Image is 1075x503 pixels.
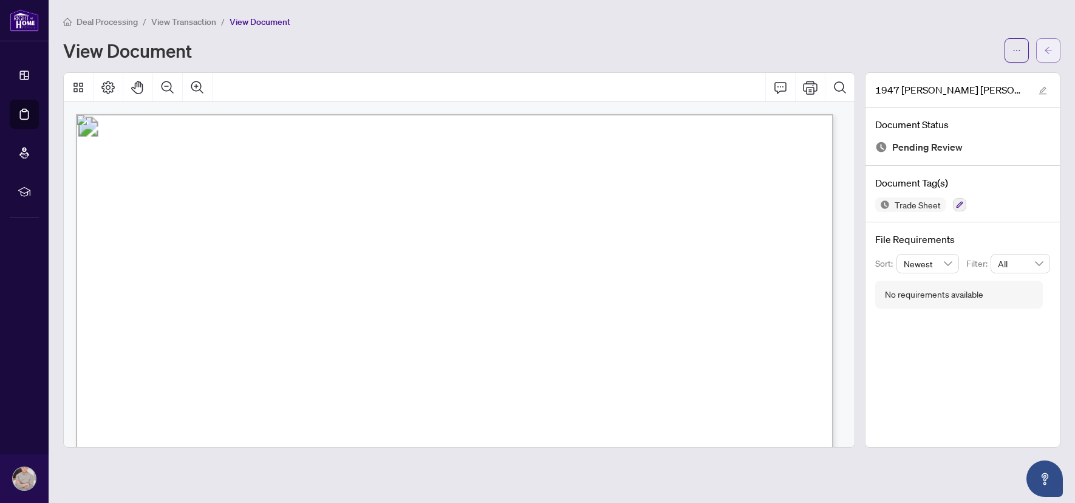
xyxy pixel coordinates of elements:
[875,176,1050,190] h4: Document Tag(s)
[1012,46,1021,55] span: ellipsis
[875,83,1027,97] span: 1947 [PERSON_NAME] [PERSON_NAME].pdf
[143,15,146,29] li: /
[875,257,896,270] p: Sort:
[875,197,890,212] img: Status Icon
[10,9,39,32] img: logo
[221,15,225,29] li: /
[13,467,36,490] img: Profile Icon
[966,257,991,270] p: Filter:
[904,255,952,273] span: Newest
[885,288,983,301] div: No requirements available
[230,16,290,27] span: View Document
[892,139,963,156] span: Pending Review
[875,232,1050,247] h4: File Requirements
[1026,460,1063,497] button: Open asap
[1044,46,1053,55] span: arrow-left
[875,117,1050,132] h4: Document Status
[998,255,1043,273] span: All
[890,200,946,209] span: Trade Sheet
[77,16,138,27] span: Deal Processing
[1039,86,1047,95] span: edit
[63,18,72,26] span: home
[875,141,887,153] img: Document Status
[63,41,192,60] h1: View Document
[151,16,216,27] span: View Transaction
